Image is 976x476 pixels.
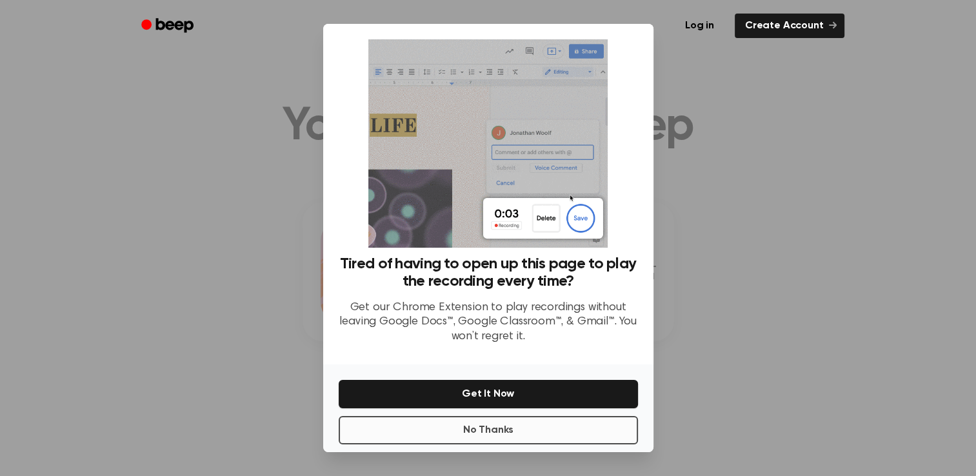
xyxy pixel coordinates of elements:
[339,380,638,408] button: Get It Now
[735,14,844,38] a: Create Account
[339,416,638,444] button: No Thanks
[339,255,638,290] h3: Tired of having to open up this page to play the recording every time?
[132,14,205,39] a: Beep
[368,39,608,248] img: Beep extension in action
[672,11,727,41] a: Log in
[339,301,638,344] p: Get our Chrome Extension to play recordings without leaving Google Docs™, Google Classroom™, & Gm...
